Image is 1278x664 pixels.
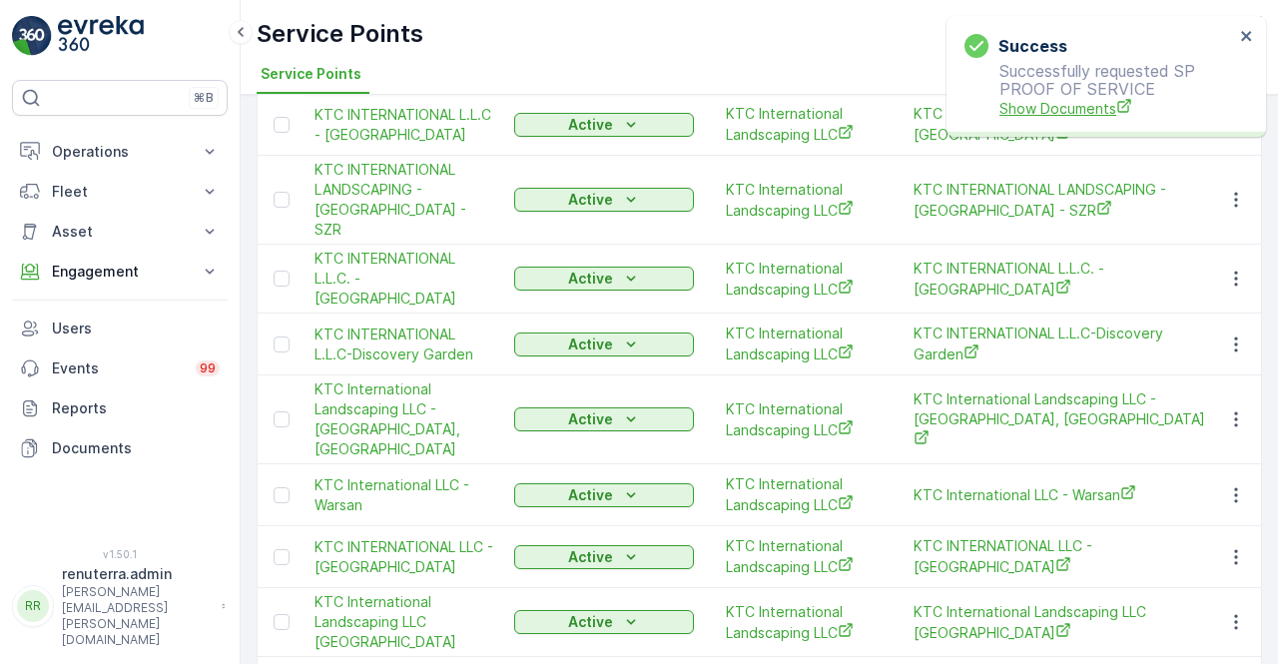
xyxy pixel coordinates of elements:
[274,271,290,287] div: Toggle Row Selected
[52,262,188,282] p: Engagement
[315,105,494,145] a: KTC INTERNATIONAL L.L.C - Dubai Expo Village
[52,358,184,378] p: Events
[568,409,613,429] p: Active
[914,180,1213,221] a: KTC INTERNATIONAL LANDSCAPING - Emirates Towers - SZR
[52,182,188,202] p: Fleet
[726,399,882,440] a: KTC International Landscaping LLC
[52,398,220,418] p: Reports
[315,592,494,652] span: KTC International Landscaping LLC [GEOGRAPHIC_DATA]
[914,259,1213,300] a: KTC INTERNATIONAL L.L.C. - Dubai Sport City
[12,172,228,212] button: Fleet
[274,192,290,208] div: Toggle Row Selected
[12,548,228,560] span: v 1.50.1
[315,105,494,145] span: KTC INTERNATIONAL L.L.C - [GEOGRAPHIC_DATA]
[12,252,228,292] button: Engagement
[514,610,694,634] button: Active
[1240,28,1254,47] button: close
[914,602,1213,643] span: KTC International Landscaping LLC [GEOGRAPHIC_DATA]
[914,389,1213,450] span: KTC International Landscaping LLC - [GEOGRAPHIC_DATA], [GEOGRAPHIC_DATA]
[274,487,290,503] div: Toggle Row Selected
[568,334,613,354] p: Active
[315,249,494,309] span: KTC INTERNATIONAL L.L.C. - [GEOGRAPHIC_DATA]
[914,602,1213,643] a: KTC International Landscaping LLC Al Ruwayyah
[726,602,882,643] a: KTC International Landscaping LLC
[914,324,1213,364] a: KTC INTERNATIONAL L.L.C-Discovery Garden
[274,336,290,352] div: Toggle Row Selected
[261,64,361,84] span: Service Points
[274,117,290,133] div: Toggle Row Selected
[568,612,613,632] p: Active
[998,34,1067,58] h3: Success
[514,113,694,137] button: Active
[12,428,228,468] a: Documents
[12,16,52,56] img: logo
[568,547,613,567] p: Active
[12,132,228,172] button: Operations
[315,160,494,240] span: KTC INTERNATIONAL LANDSCAPING - [GEOGRAPHIC_DATA] - SZR
[274,549,290,565] div: Toggle Row Selected
[914,536,1213,577] a: KTC INTERNATIONAL LLC - Emirates Hills
[315,537,494,577] a: KTC INTERNATIONAL LLC - Emirates Hills
[12,348,228,388] a: Events99
[62,584,212,648] p: [PERSON_NAME][EMAIL_ADDRESS][PERSON_NAME][DOMAIN_NAME]
[514,267,694,291] button: Active
[52,438,220,458] p: Documents
[12,309,228,348] a: Users
[514,483,694,507] button: Active
[914,259,1213,300] span: KTC INTERNATIONAL L.L.C. - [GEOGRAPHIC_DATA]
[568,485,613,505] p: Active
[514,188,694,212] button: Active
[726,104,882,145] a: KTC International Landscaping LLC
[568,269,613,289] p: Active
[52,222,188,242] p: Asset
[514,545,694,569] button: Active
[315,325,494,364] a: KTC INTERNATIONAL L.L.C-Discovery Garden
[315,249,494,309] a: KTC INTERNATIONAL L.L.C. - Dubai Sport City
[999,98,1234,119] a: Show Documents
[568,115,613,135] p: Active
[914,180,1213,221] span: KTC INTERNATIONAL LANDSCAPING - [GEOGRAPHIC_DATA] - SZR
[514,332,694,356] button: Active
[726,259,882,300] a: KTC International Landscaping LLC
[52,142,188,162] p: Operations
[568,190,613,210] p: Active
[58,16,144,56] img: logo_light-DOdMpM7g.png
[914,536,1213,577] span: KTC INTERNATIONAL LLC - [GEOGRAPHIC_DATA]
[914,104,1213,145] a: KTC INTERNATIONAL L.L.C - Dubai Expo Village
[257,18,423,50] p: Service Points
[12,564,228,648] button: RRrenuterra.admin[PERSON_NAME][EMAIL_ADDRESS][PERSON_NAME][DOMAIN_NAME]
[315,379,494,459] span: KTC International Landscaping LLC - [GEOGRAPHIC_DATA], [GEOGRAPHIC_DATA]
[12,388,228,428] a: Reports
[726,536,882,577] a: KTC International Landscaping LLC
[274,614,290,630] div: Toggle Row Selected
[726,324,882,364] a: KTC International Landscaping LLC
[62,564,212,584] p: renuterra.admin
[52,319,220,338] p: Users
[315,379,494,459] a: KTC International Landscaping LLC - Satwa, City Walk
[914,104,1213,145] span: KTC INTERNATIONAL L.L.C - [GEOGRAPHIC_DATA]
[315,475,494,515] a: KTC International LLC - Warsan
[514,407,694,431] button: Active
[315,592,494,652] a: KTC International Landscaping LLC Al Ruwayyah
[726,474,882,515] a: KTC International Landscaping LLC
[964,62,1234,119] p: Successfully requested SP PROOF OF SERVICE
[726,180,882,221] a: KTC International Landscaping LLC
[914,484,1213,505] a: KTC International LLC - Warsan
[315,537,494,577] span: KTC INTERNATIONAL LLC - [GEOGRAPHIC_DATA]
[200,360,216,376] p: 99
[12,212,228,252] button: Asset
[914,389,1213,450] a: KTC International Landscaping LLC - Satwa, City Walk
